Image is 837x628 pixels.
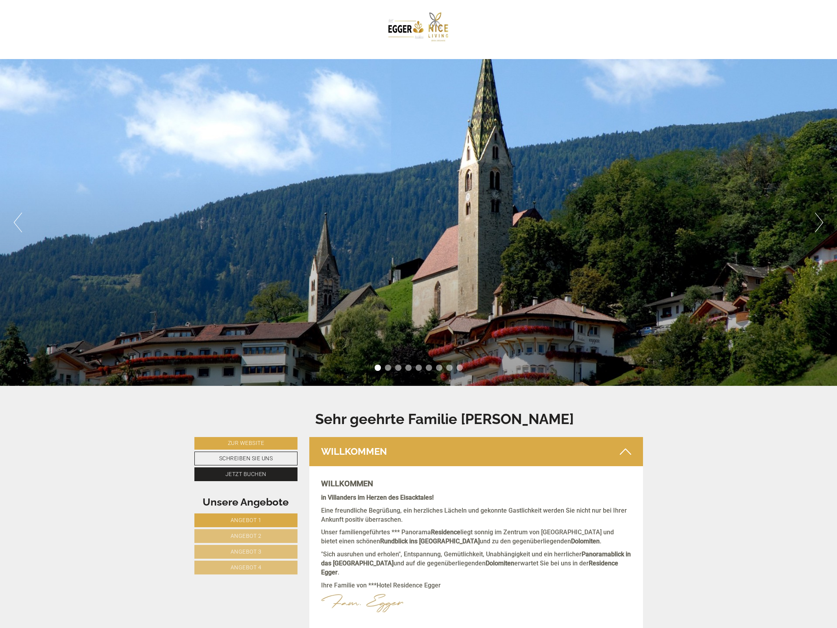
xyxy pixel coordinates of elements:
strong: in Villanders im Herzen des Eisacktales! [321,494,434,501]
img: image [321,594,403,612]
span: Angebot 1 [231,517,262,523]
div: Unsere Angebote [194,495,298,509]
span: Angebot 4 [231,564,262,571]
span: Angebot 3 [231,548,262,555]
div: WILLKOMMEN [309,437,643,466]
button: Previous [14,213,22,232]
strong: Dolomiten [571,537,600,545]
p: Eine freundliche Begrüßung, ein herzliches Lächeln und gekonnte Gastlichkeit werden Sie nicht nur... [321,506,631,524]
strong: Panoramablick in das [GEOGRAPHIC_DATA] [321,550,631,567]
a: Zur Website [194,437,298,450]
button: Next [815,213,823,232]
p: Ihre Familie von ***Hotel Residence Egger [321,581,631,590]
strong: WILLKOMMEN [321,479,373,488]
a: Schreiben Sie uns [194,452,298,465]
strong: Dolomiten [486,559,514,567]
strong: Residence [431,528,460,536]
p: Unser familiengeführtes *** Panorama liegt sonnig im Zentrum von [GEOGRAPHIC_DATA] und bietet ein... [321,528,631,546]
p: "Sich ausruhen und erholen", Entspannung, Gemütlichkeit, Unabhängigkeit und ein herrlicher und au... [321,550,631,577]
h1: Sehr geehrte Familie [PERSON_NAME] [315,411,574,427]
strong: Rundblick ins [GEOGRAPHIC_DATA] [380,537,480,545]
strong: Residence Egger [321,559,618,576]
a: Jetzt buchen [194,467,298,481]
span: Angebot 2 [231,533,262,539]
